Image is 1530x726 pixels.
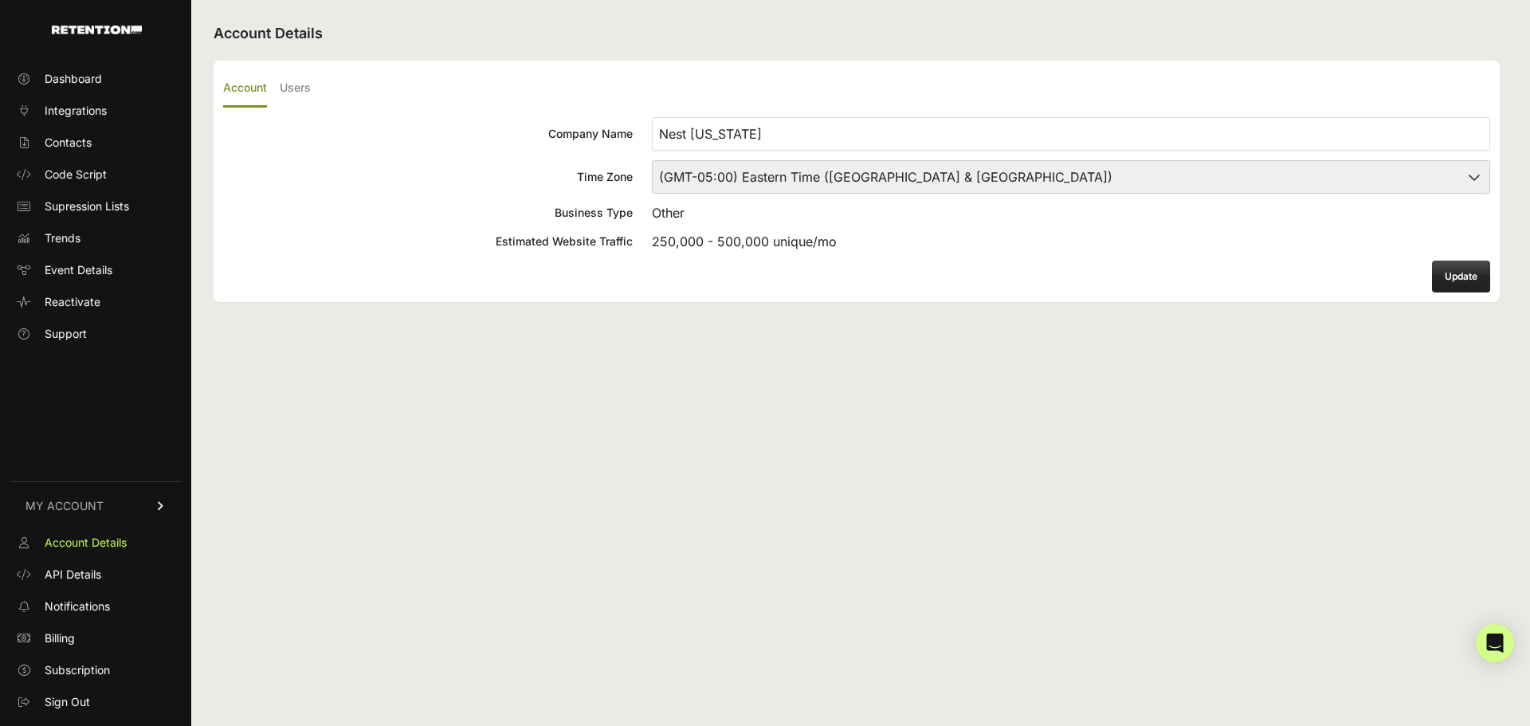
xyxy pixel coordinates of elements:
[10,562,182,587] a: API Details
[223,205,633,221] div: Business Type
[10,289,182,315] a: Reactivate
[10,530,182,555] a: Account Details
[45,262,112,278] span: Event Details
[45,230,80,246] span: Trends
[45,630,75,646] span: Billing
[45,103,107,119] span: Integrations
[223,70,267,108] label: Account
[1476,624,1514,662] div: Open Intercom Messenger
[10,98,182,124] a: Integrations
[45,598,110,614] span: Notifications
[10,162,182,187] a: Code Script
[10,226,182,251] a: Trends
[45,535,127,551] span: Account Details
[223,233,633,249] div: Estimated Website Traffic
[45,198,129,214] span: Supression Lists
[223,169,633,185] div: Time Zone
[10,481,182,530] a: MY ACCOUNT
[10,321,182,347] a: Support
[10,594,182,619] a: Notifications
[652,117,1490,151] input: Company Name
[223,126,633,142] div: Company Name
[10,130,182,155] a: Contacts
[25,498,104,514] span: MY ACCOUNT
[652,203,1490,222] div: Other
[45,567,101,583] span: API Details
[10,626,182,651] a: Billing
[45,326,87,342] span: Support
[1432,261,1490,292] button: Update
[10,66,182,92] a: Dashboard
[52,26,142,34] img: Retention.com
[652,160,1490,194] select: Time Zone
[45,694,90,710] span: Sign Out
[652,232,1490,251] div: 250,000 - 500,000 unique/mo
[10,257,182,283] a: Event Details
[10,194,182,219] a: Supression Lists
[45,294,100,310] span: Reactivate
[214,22,1500,45] h2: Account Details
[10,689,182,715] a: Sign Out
[45,71,102,87] span: Dashboard
[10,657,182,683] a: Subscription
[45,662,110,678] span: Subscription
[45,167,107,182] span: Code Script
[45,135,92,151] span: Contacts
[280,70,311,108] label: Users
